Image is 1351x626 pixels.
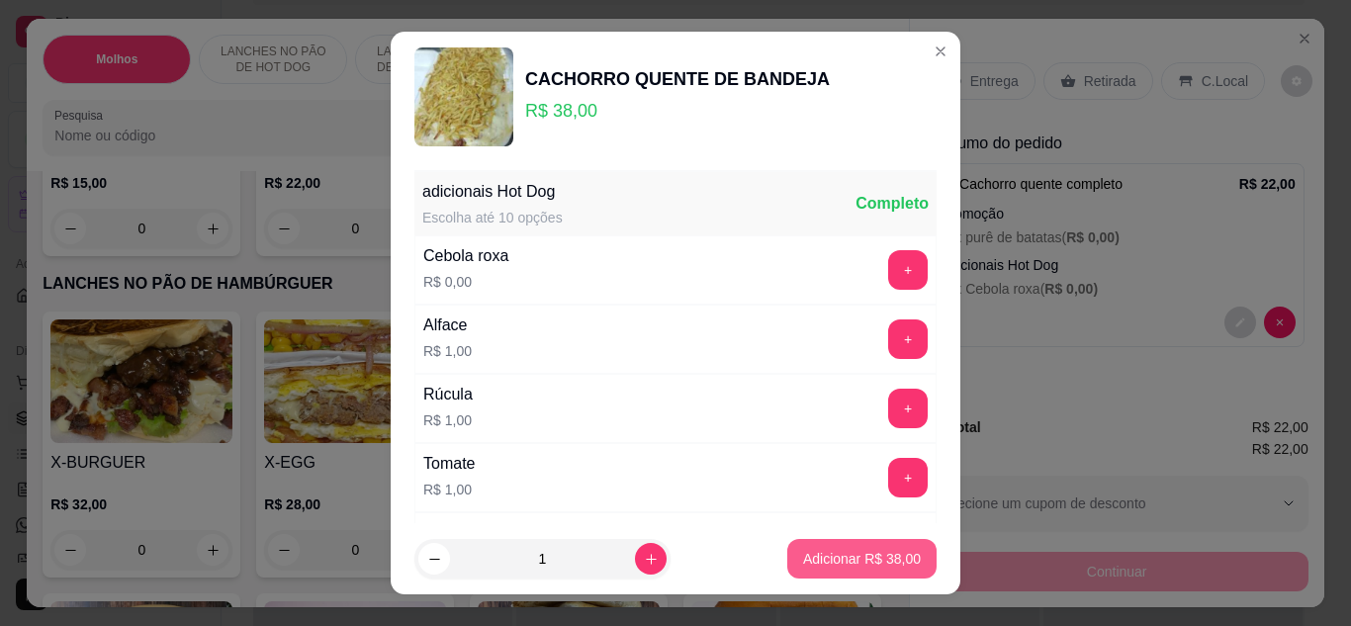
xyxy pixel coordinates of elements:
p: R$ 1,00 [423,480,475,499]
button: add [888,250,928,290]
button: add [888,458,928,497]
div: Cebola roxa [423,244,508,268]
p: R$ 0,00 [423,272,508,292]
button: add [888,389,928,428]
img: product-image [414,47,513,146]
p: R$ 1,00 [423,410,473,430]
div: Rúcula [423,383,473,406]
button: add [888,319,928,359]
p: R$ 38,00 [525,97,830,125]
p: Adicionar R$ 38,00 [803,549,921,569]
div: Maionese da casa [423,521,552,545]
div: adicionais Hot Dog [422,180,563,204]
div: Alface [423,313,472,337]
button: decrease-product-quantity [418,543,450,575]
div: CACHORRO QUENTE DE BANDEJA [525,65,830,93]
div: Tomate [423,452,475,476]
p: R$ 1,00 [423,341,472,361]
button: Adicionar R$ 38,00 [787,539,937,579]
div: Completo [856,192,929,216]
button: increase-product-quantity [635,543,667,575]
button: Close [925,36,956,67]
div: Escolha até 10 opções [422,208,563,227]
